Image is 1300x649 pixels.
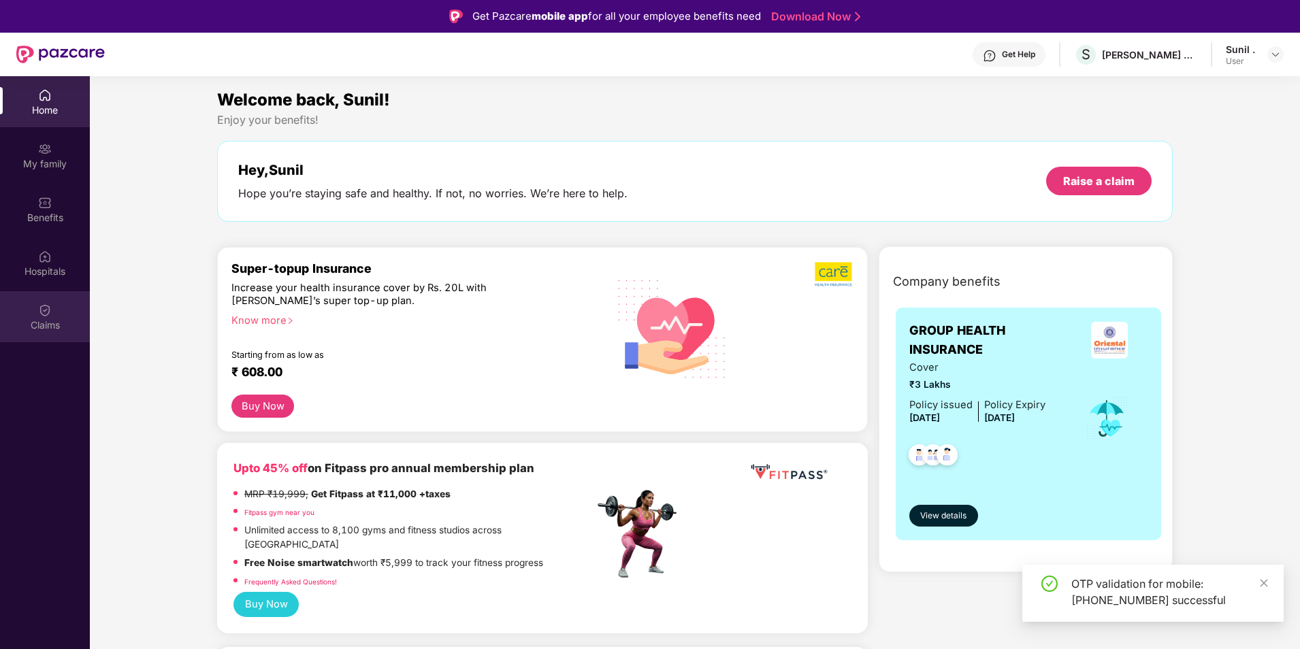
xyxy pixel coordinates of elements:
[238,186,628,201] div: Hope you’re staying safe and healthy. If not, no worries. We’re here to help.
[771,10,856,24] a: Download Now
[472,8,761,24] div: Get Pazcare for all your employee benefits need
[231,282,536,308] div: Increase your health insurance cover by Rs. 20L with [PERSON_NAME]’s super top-up plan.
[594,486,689,582] img: fpp.png
[1063,173,1135,188] div: Raise a claim
[855,10,860,24] img: Stroke
[16,46,105,63] img: New Pazcare Logo
[748,459,830,484] img: fppp.png
[1082,46,1090,63] span: S
[38,142,52,156] img: svg+xml;base64,PHN2ZyB3aWR0aD0iMjAiIGhlaWdodD0iMjAiIHZpZXdCb3g9IjAgMCAyMCAyMCIgZmlsbD0ibm9uZSIgeG...
[238,162,628,178] div: Hey, Sunil
[244,523,594,552] p: Unlimited access to 8,100 gyms and fitness studios across [GEOGRAPHIC_DATA]
[983,49,996,63] img: svg+xml;base64,PHN2ZyBpZD0iSGVscC0zMngzMiIgeG1sbnM9Imh0dHA6Ly93d3cudzMub3JnLzIwMDAvc3ZnIiB3aWR0aD...
[38,88,52,102] img: svg+xml;base64,PHN2ZyBpZD0iSG9tZSIgeG1sbnM9Imh0dHA6Ly93d3cudzMub3JnLzIwMDAvc3ZnIiB3aWR0aD0iMjAiIG...
[231,395,294,418] button: Buy Now
[1002,49,1035,60] div: Get Help
[909,397,973,413] div: Policy issued
[231,314,586,324] div: Know more
[1085,396,1129,441] img: icon
[217,90,390,110] span: Welcome back, Sunil!
[917,440,950,473] img: svg+xml;base64,PHN2ZyB4bWxucz0iaHR0cDovL3d3dy53My5vcmcvMjAwMC9zdmciIHdpZHRoPSI0OC45MTUiIGhlaWdodD...
[930,440,964,473] img: svg+xml;base64,PHN2ZyB4bWxucz0iaHR0cDovL3d3dy53My5vcmcvMjAwMC9zdmciIHdpZHRoPSI0OC45NDMiIGhlaWdodD...
[1259,578,1269,588] span: close
[903,440,936,473] img: svg+xml;base64,PHN2ZyB4bWxucz0iaHR0cDovL3d3dy53My5vcmcvMjAwMC9zdmciIHdpZHRoPSI0OC45NDMiIGhlaWdodD...
[909,321,1071,360] span: GROUP HEALTH INSURANCE
[1226,43,1255,56] div: Sunil .
[233,461,308,475] b: Upto 45% off
[311,488,451,499] strong: Get Fitpass at ₹11,000 +taxes
[909,360,1045,376] span: Cover
[1102,48,1197,61] div: [PERSON_NAME] CONSULTANTS P LTD
[893,272,1001,291] span: Company benefits
[909,412,940,423] span: [DATE]
[532,10,588,22] strong: mobile app
[1041,576,1058,592] span: check-circle
[244,488,308,499] del: MRP ₹19,999,
[38,250,52,263] img: svg+xml;base64,PHN2ZyBpZD0iSG9zcGl0YWxzIiB4bWxucz0iaHR0cDovL3d3dy53My5vcmcvMjAwMC9zdmciIHdpZHRoPS...
[984,412,1015,423] span: [DATE]
[287,317,294,324] span: right
[244,578,337,586] a: Frequently Asked Questions!
[909,505,978,527] button: View details
[815,261,854,287] img: b5dec4f62d2307b9de63beb79f102df3.png
[233,592,299,617] button: Buy Now
[231,261,594,276] div: Super-topup Insurance
[38,303,52,317] img: svg+xml;base64,PHN2ZyBpZD0iQ2xhaW0iIHhtbG5zPSJodHRwOi8vd3d3LnczLm9yZy8yMDAwL3N2ZyIgd2lkdGg9IjIwIi...
[1226,56,1255,67] div: User
[909,378,1045,393] span: ₹3 Lakhs
[920,510,966,522] span: View details
[244,508,314,516] a: Fitpass gym near you
[231,350,536,359] div: Starting from as low as
[231,365,581,381] div: ₹ 608.00
[244,557,353,568] strong: Free Noise smartwatch
[233,461,534,475] b: on Fitpass pro annual membership plan
[38,196,52,210] img: svg+xml;base64,PHN2ZyBpZD0iQmVuZWZpdHMiIHhtbG5zPSJodHRwOi8vd3d3LnczLm9yZy8yMDAwL3N2ZyIgd2lkdGg9Ij...
[607,262,737,394] img: svg+xml;base64,PHN2ZyB4bWxucz0iaHR0cDovL3d3dy53My5vcmcvMjAwMC9zdmciIHhtbG5zOnhsaW5rPSJodHRwOi8vd3...
[449,10,463,23] img: Logo
[984,397,1045,413] div: Policy Expiry
[217,113,1173,127] div: Enjoy your benefits!
[244,556,543,571] p: worth ₹5,999 to track your fitness progress
[1071,576,1267,608] div: OTP validation for mobile: [PHONE_NUMBER] successful
[1091,322,1128,359] img: insurerLogo
[1270,49,1281,60] img: svg+xml;base64,PHN2ZyBpZD0iRHJvcGRvd24tMzJ4MzIiIHhtbG5zPSJodHRwOi8vd3d3LnczLm9yZy8yMDAwL3N2ZyIgd2...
